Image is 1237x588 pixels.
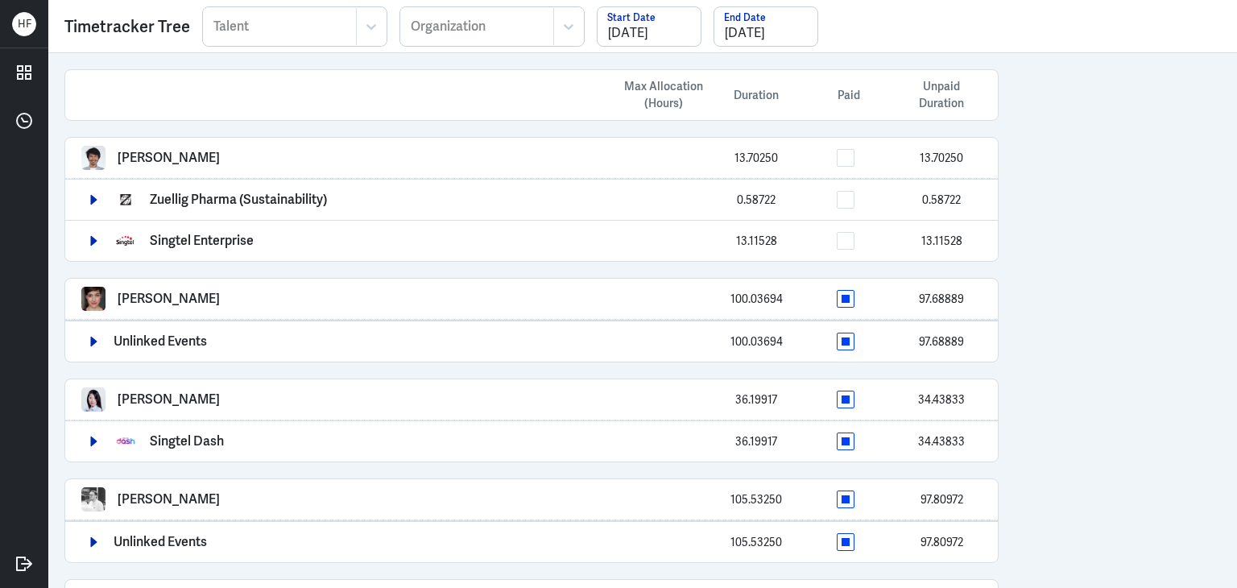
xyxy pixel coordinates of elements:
[919,292,964,306] span: 97.68889
[918,392,965,407] span: 34.43833
[12,12,36,36] div: H F
[736,234,777,248] span: 13.11528
[114,535,207,549] p: Unlinked Events
[118,292,220,306] p: [PERSON_NAME]
[114,229,138,253] img: Singtel Enterprise
[735,434,777,449] span: 36.19917
[598,7,701,46] input: Start Date
[114,429,138,453] img: Singtel Dash
[921,234,962,248] span: 13.11528
[730,334,783,349] span: 100.03694
[118,392,220,407] p: [PERSON_NAME]
[921,535,963,549] span: 97.80972
[735,392,777,407] span: 36.19917
[922,193,961,207] span: 0.58722
[81,287,105,311] img: Lucy Koleva
[714,7,817,46] input: End Date
[734,87,779,104] span: Duration
[918,434,965,449] span: 34.43833
[734,151,778,165] span: 13.70250
[114,334,207,349] p: Unlinked Events
[81,146,105,170] img: Arief Bahari
[920,151,963,165] span: 13.70250
[150,234,254,248] p: Singtel Enterprise
[730,292,783,306] span: 100.03694
[921,492,963,507] span: 97.80972
[901,78,982,112] span: Unpaid Duration
[730,535,782,549] span: 105.53250
[796,87,901,104] div: Paid
[81,487,105,511] img: Gilang Aditya
[611,78,716,112] div: Max Allocation (Hours)
[730,492,782,507] span: 105.53250
[737,193,776,207] span: 0.58722
[150,434,224,449] p: Singtel Dash
[118,151,220,165] p: [PERSON_NAME]
[150,193,327,207] p: Zuellig Pharma (Sustainability)
[118,492,220,507] p: [PERSON_NAME]
[919,334,964,349] span: 97.68889
[81,387,105,412] img: Lei Wang
[114,188,138,212] img: Zuellig Pharma (Sustainability)
[64,14,190,39] div: Timetracker Tree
